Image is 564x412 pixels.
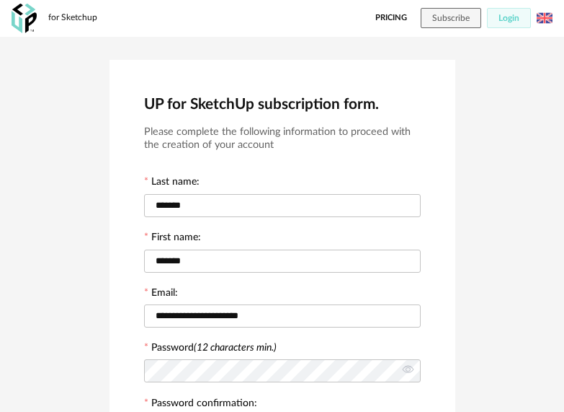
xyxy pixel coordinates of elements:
img: us [537,10,552,26]
label: Email: [144,288,178,301]
img: OXP [12,4,37,33]
label: Last name: [144,177,200,190]
label: First name: [144,232,201,245]
span: Subscribe [432,14,470,22]
h2: UP for SketchUp subscription form. [144,95,421,114]
i: (12 characters min.) [194,343,277,353]
span: Login [498,14,519,22]
h3: Please complete the following information to proceed with the creation of your account [144,126,421,152]
div: for Sketchup [48,12,97,24]
button: Subscribe [421,8,481,28]
button: Login [487,8,531,28]
label: Password confirmation: [144,398,257,411]
a: Pricing [375,8,407,28]
label: Password [151,343,277,353]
